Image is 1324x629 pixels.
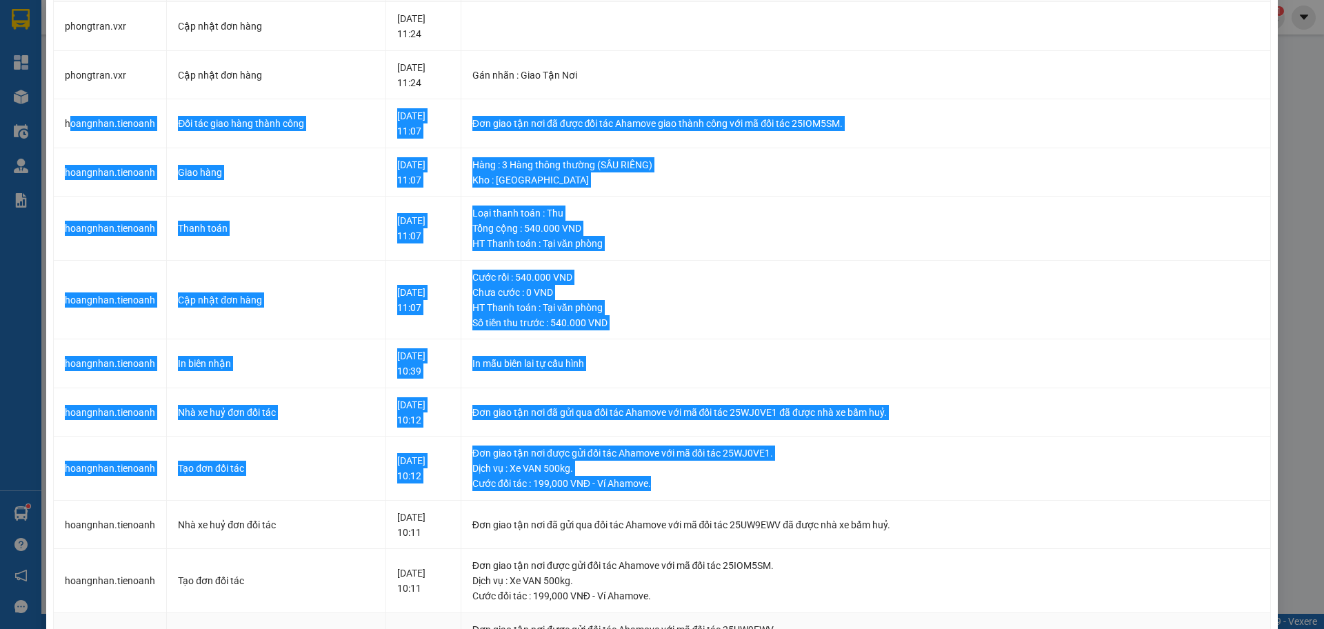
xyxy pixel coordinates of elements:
td: hoangnhan.tienoanh [54,197,167,261]
div: In mẫu biên lai tự cấu hình [472,356,1259,371]
div: Kho : [GEOGRAPHIC_DATA] [472,172,1259,188]
div: HT Thanh toán : Tại văn phòng [472,300,1259,315]
div: Cập nhật đơn hàng [178,292,374,308]
td: hoangnhan.tienoanh [54,99,167,148]
div: Dịch vụ : Xe VAN 500kg. [472,573,1259,588]
div: [DATE] 11:07 [397,213,450,243]
div: Đơn giao tận nơi đã được đối tác Ahamove giao thành công với mã đối tác 25IOM5SM. [472,116,1259,131]
td: hoangnhan.tienoanh [54,148,167,197]
div: Đơn giao tận nơi đã gửi qua đối tác Ahamove với mã đối tác 25UW9EWV đã được nhà xe bấm huỷ. [472,517,1259,532]
div: Đơn giao tận nơi được gửi đối tác Ahamove với mã đối tác 25WJ0VE1. [472,446,1259,461]
div: [DATE] 11:24 [397,11,450,41]
div: Hàng : 3 Hàng thông thường (SẦU RIÊNG) [472,157,1259,172]
div: Cước đối tác : 199,000 VNĐ - Ví Ahamove. [472,588,1259,603]
div: Tạo đơn đối tác [178,573,374,588]
div: Cập nhật đơn hàng [178,68,374,83]
td: hoangnhan.tienoanh [54,261,167,340]
td: hoangnhan.tienoanh [54,339,167,388]
div: [DATE] 10:39 [397,348,450,379]
div: Loại thanh toán : Thu [472,206,1259,221]
div: [DATE] 11:07 [397,108,450,139]
td: hoangnhan.tienoanh [54,388,167,437]
td: hoangnhan.tienoanh [54,437,167,501]
div: Nhà xe huỷ đơn đối tác [178,517,374,532]
div: Tạo đơn đối tác [178,461,374,476]
div: Cước rồi : 540.000 VND [472,270,1259,285]
div: Gán nhãn : Giao Tận Nơi [472,68,1259,83]
div: [DATE] 10:11 [397,510,450,540]
div: [DATE] 11:07 [397,285,450,315]
div: Chưa cước : 0 VND [472,285,1259,300]
td: hoangnhan.tienoanh [54,501,167,550]
div: Nhà xe huỷ đơn đối tác [178,405,374,420]
div: In biên nhận [178,356,374,371]
td: hoangnhan.tienoanh [54,549,167,613]
div: Giao hàng [178,165,374,180]
div: [DATE] 10:12 [397,397,450,428]
td: phongtran.vxr [54,51,167,100]
div: [DATE] 10:11 [397,566,450,596]
div: [DATE] 11:24 [397,60,450,90]
div: Cập nhật đơn hàng [178,19,374,34]
div: Đối tác giao hàng thành công [178,116,374,131]
div: Cước đối tác : 199,000 VNĐ - Ví Ahamove. [472,476,1259,491]
div: Thanh toán [178,221,374,236]
div: HT Thanh toán : Tại văn phòng [472,236,1259,251]
div: Đơn giao tận nơi đã gửi qua đối tác Ahamove với mã đối tác 25WJ0VE1 đã được nhà xe bấm huỷ. [472,405,1259,420]
div: Đơn giao tận nơi được gửi đối tác Ahamove với mã đối tác 25IOM5SM. [472,558,1259,573]
div: [DATE] 11:07 [397,157,450,188]
div: Tổng cộng : 540.000 VND [472,221,1259,236]
div: Số tiền thu trước : 540.000 VND [472,315,1259,330]
td: phongtran.vxr [54,2,167,51]
div: [DATE] 10:12 [397,453,450,483]
div: Dịch vụ : Xe VAN 500kg. [472,461,1259,476]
